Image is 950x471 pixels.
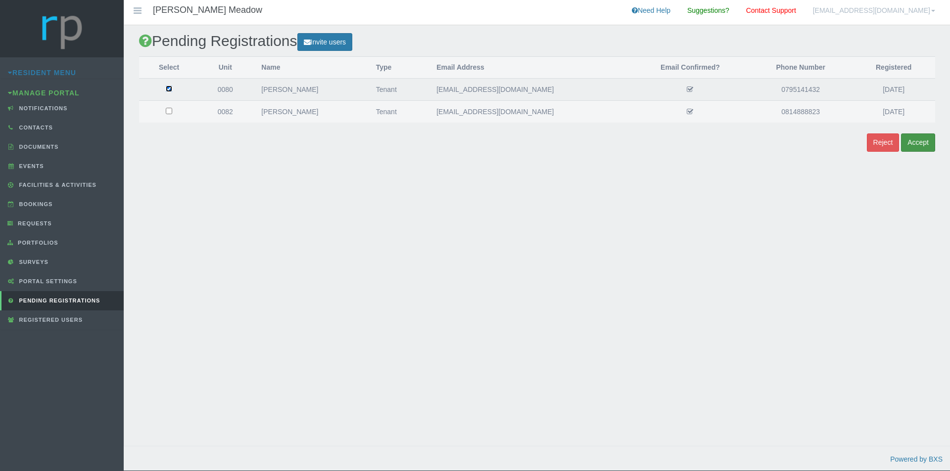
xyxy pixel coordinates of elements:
span: Documents [17,144,59,150]
th: Type [366,57,427,79]
h4: [PERSON_NAME] Meadow [153,5,262,15]
div: [PERSON_NAME] [261,84,356,95]
a: Manage Portal [8,89,80,97]
span: Portal Settings [17,278,77,284]
th: Registered [852,57,935,79]
button: Accept [901,133,935,152]
span: Events [17,163,44,169]
span: Facilities & Activities [17,182,96,188]
td: Tenant [366,101,427,123]
td: [EMAIL_ADDRESS][DOMAIN_NAME] [427,101,631,123]
h2: Pending Registrations [139,33,935,51]
th: Email Address [427,57,631,79]
td: [EMAIL_ADDRESS][DOMAIN_NAME] [427,79,631,101]
td: 0814888823 [749,101,852,123]
td: 0082 [199,101,251,123]
span: Pending Registrations [17,298,100,303]
span: Contacts [17,125,53,130]
a: Powered by BXS [890,455,943,463]
td: Tenant [366,79,427,101]
span: Bookings [17,201,53,207]
th: Name [251,57,366,79]
td: [DATE] [852,79,935,101]
span: Notifications [17,105,68,111]
button: Reject [867,133,900,152]
td: 0080 [199,79,251,101]
span: Surveys [17,259,48,265]
td: 0795141432 [749,79,852,101]
a: Resident Menu [8,69,76,77]
div: [PERSON_NAME] [261,106,356,118]
td: [DATE] [852,101,935,123]
th: Phone Number [749,57,852,79]
span: Registered Users [17,317,83,323]
th: Select [139,57,199,79]
th: Unit [199,57,251,79]
a: Invite users [297,33,353,51]
th: Email Confirmed? [631,57,749,79]
span: Requests [15,220,52,226]
span: Portfolios [15,240,58,246]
